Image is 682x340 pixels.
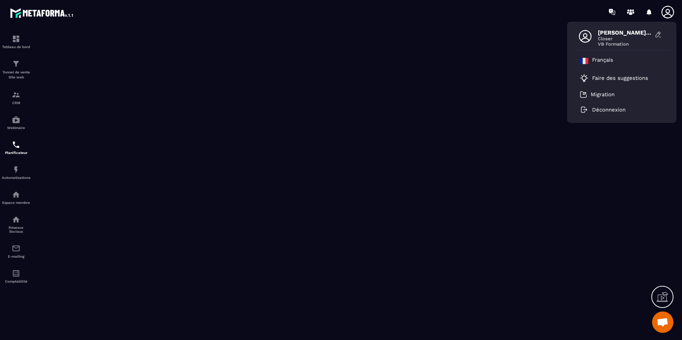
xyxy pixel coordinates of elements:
[598,29,651,36] span: [PERSON_NAME]-Lamourec
[592,57,613,65] p: Français
[592,75,648,81] p: Faire des suggestions
[2,45,30,49] p: Tableau de bord
[2,85,30,110] a: formationformationCRM
[12,140,20,149] img: scheduler
[2,264,30,289] a: accountantaccountantComptabilité
[2,54,30,85] a: formationformationTunnel de vente Site web
[12,165,20,174] img: automations
[2,254,30,258] p: E-mailing
[592,107,626,113] p: Déconnexion
[580,74,655,82] a: Faire des suggestions
[12,115,20,124] img: automations
[12,244,20,253] img: email
[2,126,30,130] p: Webinaire
[2,135,30,160] a: schedulerschedulerPlanificateur
[2,279,30,283] p: Comptabilité
[2,160,30,185] a: automationsautomationsAutomatisations
[2,185,30,210] a: automationsautomationsEspace membre
[2,110,30,135] a: automationsautomationsWebinaire
[12,269,20,278] img: accountant
[12,35,20,43] img: formation
[10,6,74,19] img: logo
[2,70,30,80] p: Tunnel de vente Site web
[12,91,20,99] img: formation
[2,101,30,105] p: CRM
[12,190,20,199] img: automations
[652,311,673,333] a: Ouvrir le chat
[2,176,30,180] p: Automatisations
[580,91,615,98] a: Migration
[591,91,615,98] p: Migration
[12,215,20,224] img: social-network
[598,41,651,47] span: VB Formation
[2,29,30,54] a: formationformationTableau de bord
[12,60,20,68] img: formation
[2,201,30,205] p: Espace membre
[2,210,30,239] a: social-networksocial-networkRéseaux Sociaux
[2,151,30,155] p: Planificateur
[598,36,651,41] span: Closer
[2,226,30,233] p: Réseaux Sociaux
[2,239,30,264] a: emailemailE-mailing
